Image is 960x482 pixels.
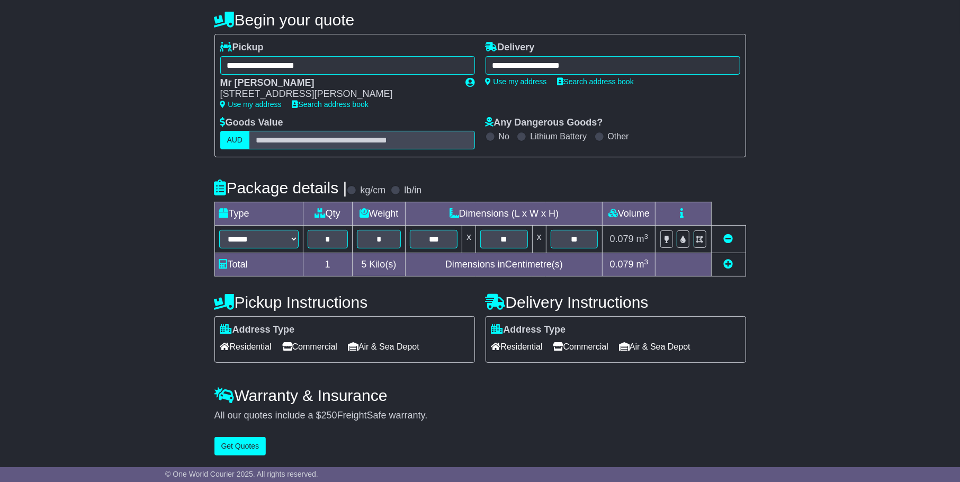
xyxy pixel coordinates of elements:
span: 0.079 [610,234,634,244]
div: All our quotes include a $ FreightSafe warranty. [214,410,746,422]
span: m [636,259,649,270]
button: Get Quotes [214,437,266,456]
label: Address Type [491,324,566,336]
span: 5 [361,259,366,270]
td: Volume [603,202,656,226]
td: Qty [303,202,352,226]
td: Dimensions in Centimetre(s) [406,253,603,276]
a: Search address book [558,77,634,86]
span: Residential [491,338,543,355]
label: Delivery [486,42,535,53]
sup: 3 [644,233,649,240]
td: Dimensions (L x W x H) [406,202,603,226]
span: Air & Sea Depot [348,338,419,355]
label: Lithium Battery [530,131,587,141]
span: m [636,234,649,244]
td: x [462,226,476,253]
label: No [499,131,509,141]
span: © One World Courier 2025. All rights reserved. [165,470,318,478]
label: Any Dangerous Goods? [486,117,603,129]
td: Weight [352,202,406,226]
h4: Warranty & Insurance [214,387,746,404]
div: Mr [PERSON_NAME] [220,77,455,89]
span: Residential [220,338,272,355]
span: 250 [321,410,337,421]
span: 0.079 [610,259,634,270]
label: Pickup [220,42,264,53]
label: Other [608,131,629,141]
td: Type [214,202,303,226]
td: Total [214,253,303,276]
h4: Begin your quote [214,11,746,29]
a: Remove this item [724,234,733,244]
label: lb/in [404,185,421,197]
label: Goods Value [220,117,283,129]
td: 1 [303,253,352,276]
span: Commercial [282,338,337,355]
td: Kilo(s) [352,253,406,276]
label: Address Type [220,324,295,336]
span: Air & Sea Depot [619,338,690,355]
sup: 3 [644,258,649,266]
a: Add new item [724,259,733,270]
div: [STREET_ADDRESS][PERSON_NAME] [220,88,455,100]
span: Commercial [553,338,608,355]
a: Search address book [292,100,369,109]
td: x [532,226,546,253]
h4: Pickup Instructions [214,293,475,311]
a: Use my address [220,100,282,109]
label: kg/cm [360,185,385,197]
h4: Delivery Instructions [486,293,746,311]
a: Use my address [486,77,547,86]
label: AUD [220,131,250,149]
h4: Package details | [214,179,347,197]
